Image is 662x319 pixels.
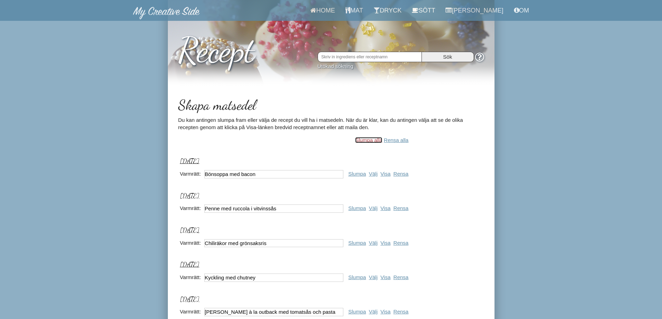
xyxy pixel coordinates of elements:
a: Visa [381,205,391,211]
a: Slumpa [348,240,366,246]
h5: Varmrätt: [180,309,201,314]
a: Välj [369,309,377,314]
a: Rensa [393,274,408,280]
input: Sök [422,52,474,62]
a: Slumpa [348,205,366,211]
a: Slumpa [348,274,366,280]
h4: [DATE] [180,261,409,268]
h1: Recept [178,24,484,69]
h5: Varmrätt: [180,274,201,280]
a: Utökad sökning [318,63,353,69]
a: Välj [369,171,377,177]
a: Visa [381,171,391,177]
a: Rensa [393,309,408,314]
a: Välj [369,205,377,211]
a: Slumpa [348,171,366,177]
h5: Varmrätt: [180,171,201,177]
a: Visa [381,240,391,246]
a: Rensa [393,171,408,177]
h5: Varmrätt: [180,240,201,246]
a: Välj [369,274,377,280]
h4: [DATE] [180,227,409,234]
h2: Skapa matsedel [178,97,484,112]
h4: [DATE] [180,158,409,165]
a: Rensa alla [384,137,409,143]
a: Slumpa [348,309,366,314]
a: Slumpa alla [355,137,382,143]
p: Du kan antingen slumpa fram eller välja de recept du vill ha i matsedeln. När du är klar, kan du ... [178,116,484,131]
a: Rensa [393,205,408,211]
h4: [DATE] [180,192,409,200]
h5: Varmrätt: [180,205,201,211]
a: Visa [381,274,391,280]
a: Visa [381,309,391,314]
input: Skriv in ingrediens eller receptnamn [318,52,422,62]
img: MyCreativeSide [133,7,200,19]
a: Välj [369,240,377,246]
h4: [DATE] [180,296,409,303]
a: Rensa [393,240,408,246]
